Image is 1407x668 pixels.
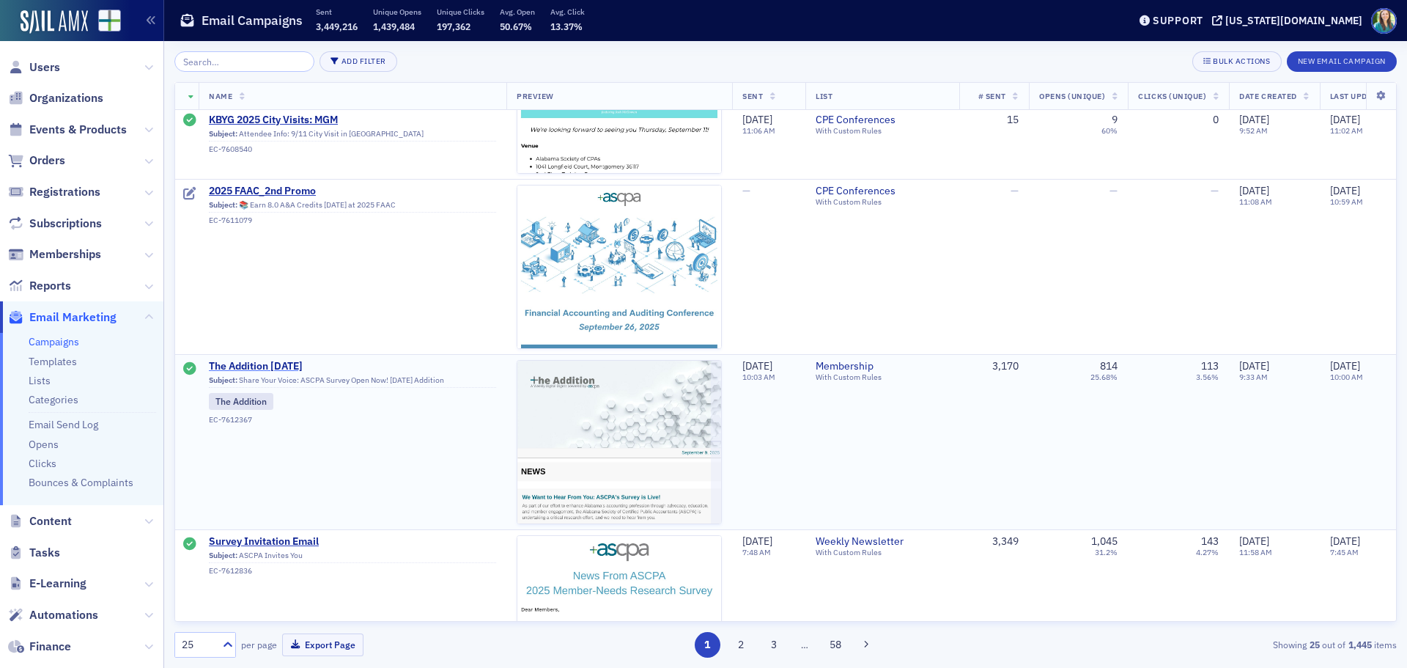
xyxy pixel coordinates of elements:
[794,638,815,651] span: …
[1239,184,1269,197] span: [DATE]
[29,355,77,368] a: Templates
[8,607,98,623] a: Automations
[742,126,775,136] time: 11:06 AM
[29,513,72,529] span: Content
[209,415,496,425] div: EC-7612367
[29,374,51,387] a: Lists
[1330,91,1387,101] span: Last Updated
[550,21,583,32] span: 13.37%
[823,632,849,658] button: 58
[1239,535,1269,548] span: [DATE]
[29,476,133,489] a: Bounces & Complaints
[8,576,86,592] a: E-Learning
[1112,114,1118,127] div: 9
[209,551,237,560] span: Subject:
[29,576,86,592] span: E-Learning
[1330,113,1360,126] span: [DATE]
[209,535,496,548] a: Survey Invitation Email
[816,372,949,382] div: With Custom Rules
[1330,359,1360,372] span: [DATE]
[29,438,59,451] a: Opens
[29,309,117,326] span: Email Marketing
[29,335,79,348] a: Campaigns
[209,216,496,225] div: EC-7611079
[8,278,71,294] a: Reports
[8,246,101,263] a: Memberships
[8,90,103,106] a: Organizations
[29,457,56,470] a: Clicks
[1225,14,1362,27] div: [US_STATE][DOMAIN_NAME]
[1330,535,1360,548] span: [DATE]
[1213,114,1219,127] div: 0
[29,393,78,406] a: Categories
[1345,638,1374,651] strong: 1,445
[816,185,949,198] a: CPE Conferences
[517,91,554,101] span: Preview
[742,184,750,197] span: —
[728,632,753,658] button: 2
[29,184,100,200] span: Registrations
[1330,197,1363,207] time: 10:59 AM
[8,59,60,76] a: Users
[29,545,60,561] span: Tasks
[816,548,949,557] div: With Custom Rules
[8,513,72,529] a: Content
[816,114,949,127] span: CPE Conferences
[209,129,496,142] div: Attendee Info: 9/11 City Visit in [GEOGRAPHIC_DATA]
[209,185,496,198] a: 2025 FAAC_2nd Promo
[437,7,484,17] p: Unique Clicks
[316,21,358,32] span: 3,449,216
[241,638,277,651] label: per page
[1196,372,1219,382] div: 3.56%
[437,21,470,32] span: 197,362
[1239,547,1272,557] time: 11:58 AM
[742,91,763,101] span: Sent
[209,375,237,385] span: Subject:
[970,114,1019,127] div: 15
[1287,54,1397,67] a: New Email Campaign
[761,632,787,658] button: 3
[183,187,196,202] div: Draft
[970,360,1019,373] div: 3,170
[209,91,232,101] span: Name
[742,547,771,557] time: 7:48 AM
[1307,638,1322,651] strong: 25
[1239,113,1269,126] span: [DATE]
[1212,15,1367,26] button: [US_STATE][DOMAIN_NAME]
[29,90,103,106] span: Organizations
[29,607,98,623] span: Automations
[742,113,772,126] span: [DATE]
[29,122,127,138] span: Events & Products
[8,545,60,561] a: Tasks
[8,153,65,169] a: Orders
[1100,360,1118,373] div: 814
[1239,372,1268,382] time: 9:33 AM
[816,91,832,101] span: List
[1201,535,1219,548] div: 143
[1153,14,1203,27] div: Support
[816,535,949,548] a: Weekly Newsletter
[8,309,117,326] a: Email Marketing
[373,7,421,17] p: Unique Opens
[29,278,71,294] span: Reports
[1371,8,1397,34] span: Profile
[209,144,496,154] div: EC-7608540
[742,359,772,372] span: [DATE]
[202,12,303,29] h1: Email Campaigns
[209,114,496,127] a: KBYG 2025 City Visits: MGM
[316,7,358,17] p: Sent
[29,153,65,169] span: Orders
[209,360,496,373] span: The Addition [DATE]
[209,566,496,576] div: EC-7612836
[970,535,1019,548] div: 3,349
[1090,372,1118,382] div: 25.68%
[209,375,496,389] div: Share Your Voice: ASCPA Survey Open Now! [DATE] Addition
[978,91,1006,101] span: # Sent
[88,10,121,34] a: View Homepage
[183,537,196,552] div: Sent
[1239,126,1268,136] time: 9:52 AM
[209,393,273,409] div: The Addition
[29,216,102,232] span: Subscriptions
